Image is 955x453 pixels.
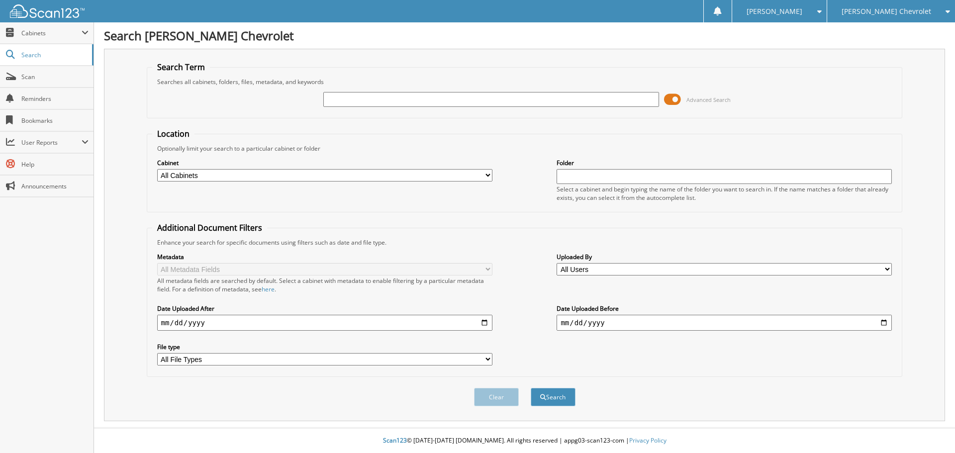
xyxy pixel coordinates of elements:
legend: Search Term [152,62,210,73]
label: File type [157,343,492,351]
span: Scan123 [383,436,407,445]
label: Date Uploaded After [157,304,492,313]
div: Optionally limit your search to a particular cabinet or folder [152,144,897,153]
label: Uploaded By [557,253,892,261]
div: All metadata fields are searched by default. Select a cabinet with metadata to enable filtering b... [157,276,492,293]
legend: Additional Document Filters [152,222,267,233]
span: Cabinets [21,29,82,37]
img: scan123-logo-white.svg [10,4,85,18]
span: [PERSON_NAME] Chevrolet [842,8,931,14]
a: here [262,285,275,293]
div: © [DATE]-[DATE] [DOMAIN_NAME]. All rights reserved | appg03-scan123-com | [94,429,955,453]
label: Cabinet [157,159,492,167]
input: end [557,315,892,331]
span: Bookmarks [21,116,89,125]
label: Date Uploaded Before [557,304,892,313]
span: Reminders [21,94,89,103]
label: Folder [557,159,892,167]
input: start [157,315,492,331]
label: Metadata [157,253,492,261]
span: Announcements [21,182,89,190]
div: Select a cabinet and begin typing the name of the folder you want to search in. If the name match... [557,185,892,202]
button: Clear [474,388,519,406]
button: Search [531,388,575,406]
h1: Search [PERSON_NAME] Chevrolet [104,27,945,44]
div: Enhance your search for specific documents using filters such as date and file type. [152,238,897,247]
span: User Reports [21,138,82,147]
legend: Location [152,128,194,139]
span: Search [21,51,87,59]
span: Help [21,160,89,169]
a: Privacy Policy [629,436,667,445]
span: [PERSON_NAME] [747,8,802,14]
span: Scan [21,73,89,81]
span: Advanced Search [686,96,731,103]
div: Searches all cabinets, folders, files, metadata, and keywords [152,78,897,86]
